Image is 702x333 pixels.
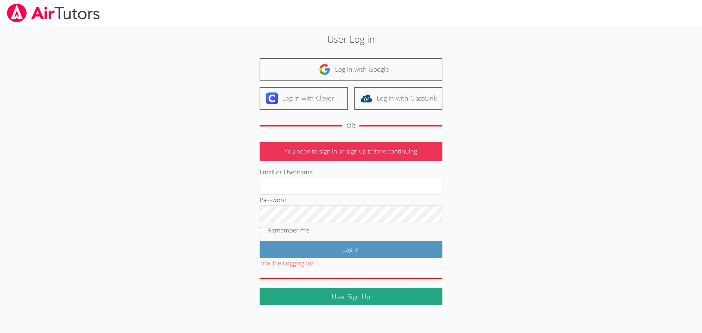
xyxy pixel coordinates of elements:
input: Log in [260,241,442,258]
img: clever-logo-6eab21bc6e7a338710f1a6ff85c0baf02591cd810cc4098c63d3a4b26e2feb20.svg [266,92,278,104]
label: Email or Username [260,168,313,176]
img: airtutors_banner-c4298cdbf04f3fff15de1276eac7730deb9818008684d7c2e4769d2f7ddbe033.png [6,4,101,22]
img: google-logo-50288ca7cdecda66e5e0955fdab243c47b7ad437acaf1139b6f446037453330a.svg [319,64,331,75]
a: Log in with Clever [260,87,348,110]
a: User Sign Up [260,288,442,305]
a: Log in with Google [260,58,442,81]
h2: User Log in [162,32,541,46]
img: classlink-logo-d6bb404cc1216ec64c9a2012d9dc4662098be43eaf13dc465df04b49fa7ab582.svg [361,92,372,104]
div: OR [347,121,355,131]
a: Log in with ClassLink [354,87,442,110]
label: Remember me [268,226,309,234]
label: Password [260,196,287,204]
button: Trouble Logging In? [260,258,314,269]
p: You need to sign in or sign up before continuing [260,142,442,161]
